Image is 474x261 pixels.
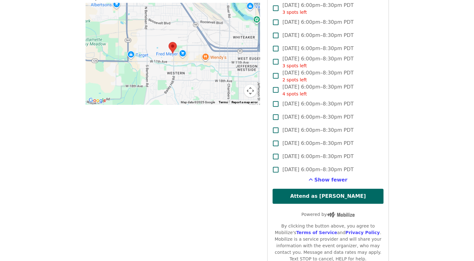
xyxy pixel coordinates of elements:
span: [DATE] 6:00pm–8:30pm PDT [282,166,353,173]
span: [DATE] 6:00pm–8:30pm PDT [282,83,353,97]
a: Terms of Service [296,230,337,235]
span: 2 spots left [282,77,307,82]
span: [DATE] 6:00pm–8:30pm PDT [282,126,353,134]
button: Attend as [PERSON_NAME] [273,189,383,204]
span: [DATE] 6:00pm–8:30pm PDT [282,100,353,108]
a: Report a map error [232,100,258,104]
button: See more timeslots [309,176,347,184]
button: Map camera controls [244,84,257,97]
span: [DATE] 6:00pm–8:30pm PDT [282,55,353,69]
span: [DATE] 6:00pm–8:30pm PDT [282,45,353,52]
a: Terms (opens in new tab) [219,100,228,104]
span: Map data ©2025 Google [181,100,215,104]
span: [DATE] 6:00pm–8:30pm PDT [282,69,353,83]
img: Google [87,96,108,105]
span: [DATE] 6:00pm–8:30pm PDT [282,32,353,39]
span: [DATE] 6:00pm–8:30pm PDT [282,113,353,121]
img: Powered by Mobilize [327,212,355,217]
span: [DATE] 6:00pm–8:30pm PDT [282,153,353,160]
span: Show fewer [314,177,347,183]
span: [DATE] 6:00pm–8:30pm PDT [282,140,353,147]
span: [DATE] 6:00pm–8:30pm PDT [282,2,353,16]
a: Open this area in Google Maps (opens a new window) [87,96,108,105]
a: Privacy Policy [345,230,380,235]
span: 4 spots left [282,91,307,96]
span: 3 spots left [282,63,307,68]
span: Powered by [301,212,355,217]
span: [DATE] 6:00pm–8:30pm PDT [282,18,353,26]
span: 3 spots left [282,10,307,15]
